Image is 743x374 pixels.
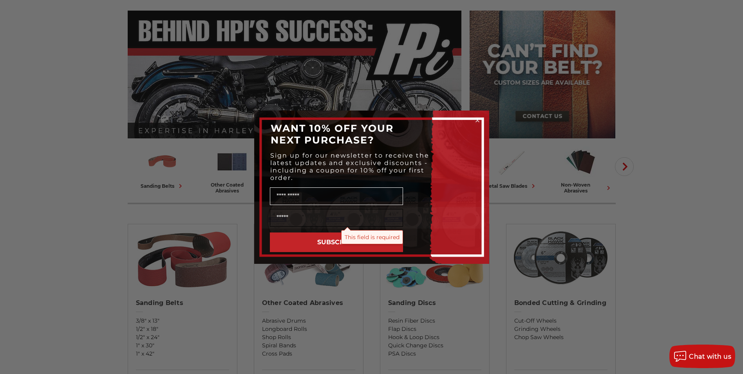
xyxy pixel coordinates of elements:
[270,232,403,252] button: SUBSCRIBE
[270,152,429,182] span: Sign up for our newsletter to receive the latest updates and exclusive discounts - including a co...
[669,345,735,368] button: Chat with us
[271,122,394,146] span: WANT 10% OFF YOUR NEXT PURCHASE?
[689,353,731,360] span: Chat with us
[270,209,403,227] input: Email
[474,116,481,124] button: Close dialog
